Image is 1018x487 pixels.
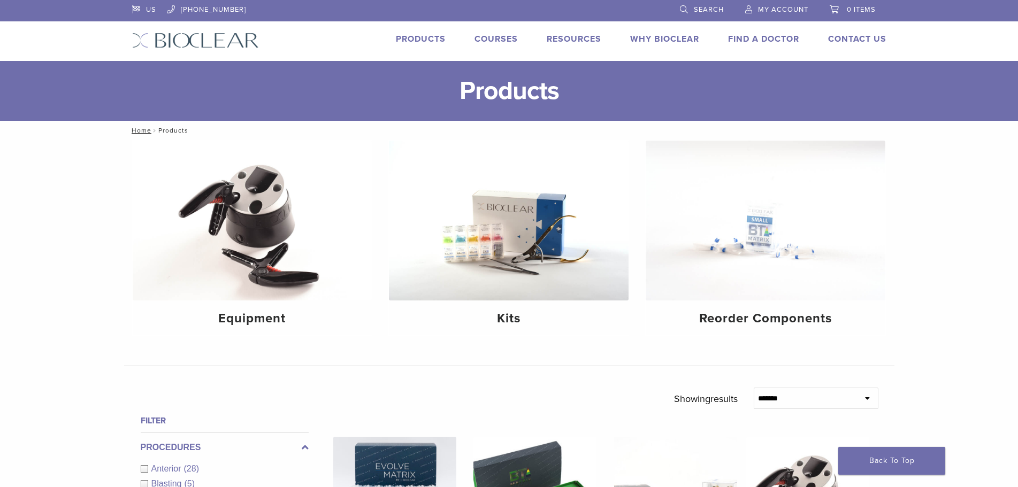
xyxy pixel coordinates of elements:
[184,464,199,473] span: (28)
[133,141,372,335] a: Equipment
[646,141,885,335] a: Reorder Components
[547,34,601,44] a: Resources
[141,414,309,427] h4: Filter
[128,127,151,134] a: Home
[151,128,158,133] span: /
[728,34,799,44] a: Find A Doctor
[654,309,877,328] h4: Reorder Components
[674,388,738,410] p: Showing results
[396,34,446,44] a: Products
[694,5,724,14] span: Search
[758,5,808,14] span: My Account
[828,34,886,44] a: Contact Us
[838,447,945,475] a: Back To Top
[141,441,309,454] label: Procedures
[151,464,184,473] span: Anterior
[389,141,629,335] a: Kits
[141,309,364,328] h4: Equipment
[389,141,629,300] img: Kits
[132,33,259,48] img: Bioclear
[397,309,620,328] h4: Kits
[630,34,699,44] a: Why Bioclear
[474,34,518,44] a: Courses
[847,5,876,14] span: 0 items
[133,141,372,300] img: Equipment
[646,141,885,300] img: Reorder Components
[124,121,894,140] nav: Products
